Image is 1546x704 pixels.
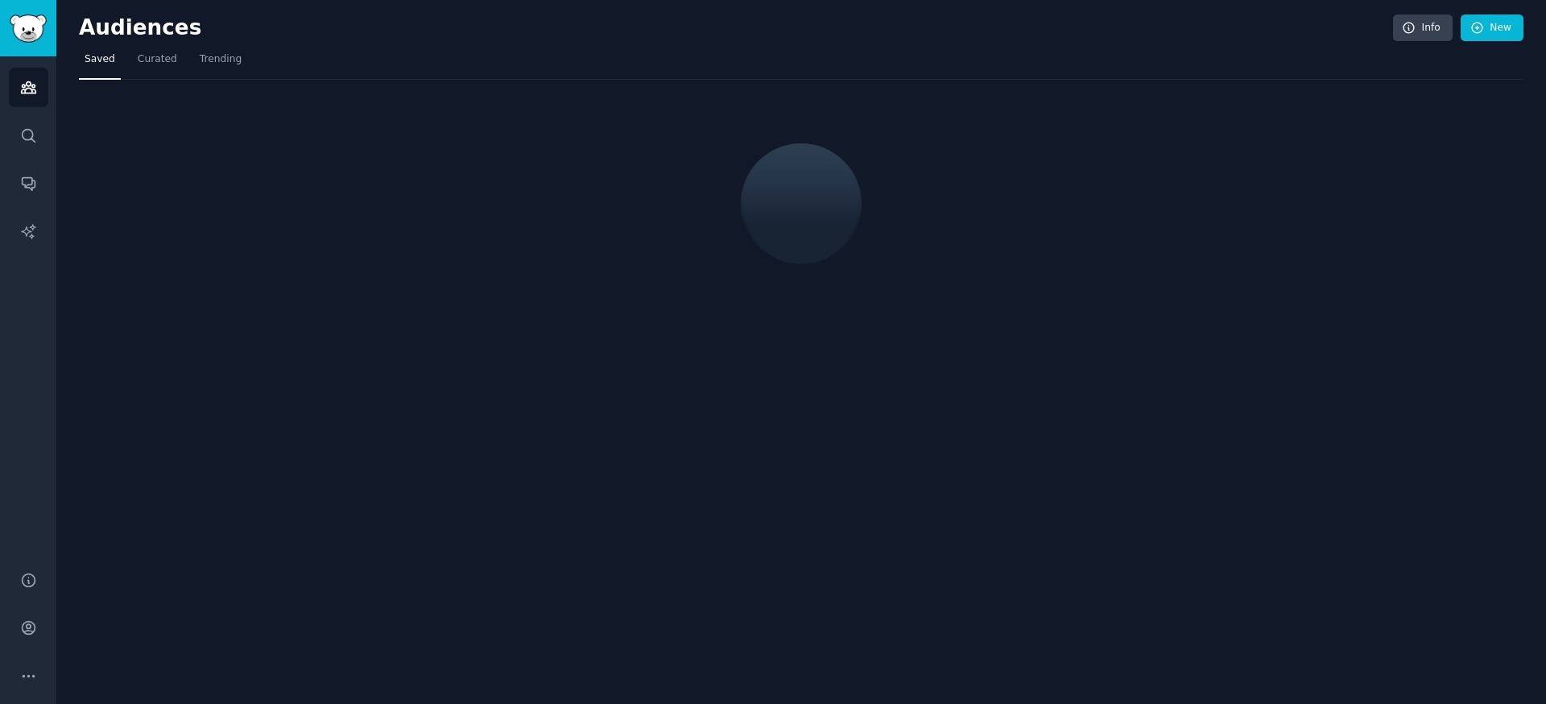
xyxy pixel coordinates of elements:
[79,47,121,80] a: Saved
[10,14,47,43] img: GummySearch logo
[85,52,115,67] span: Saved
[1393,14,1453,42] a: Info
[1461,14,1523,42] a: New
[132,47,183,80] a: Curated
[200,52,242,67] span: Trending
[194,47,247,80] a: Trending
[138,52,177,67] span: Curated
[79,15,1393,41] h2: Audiences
